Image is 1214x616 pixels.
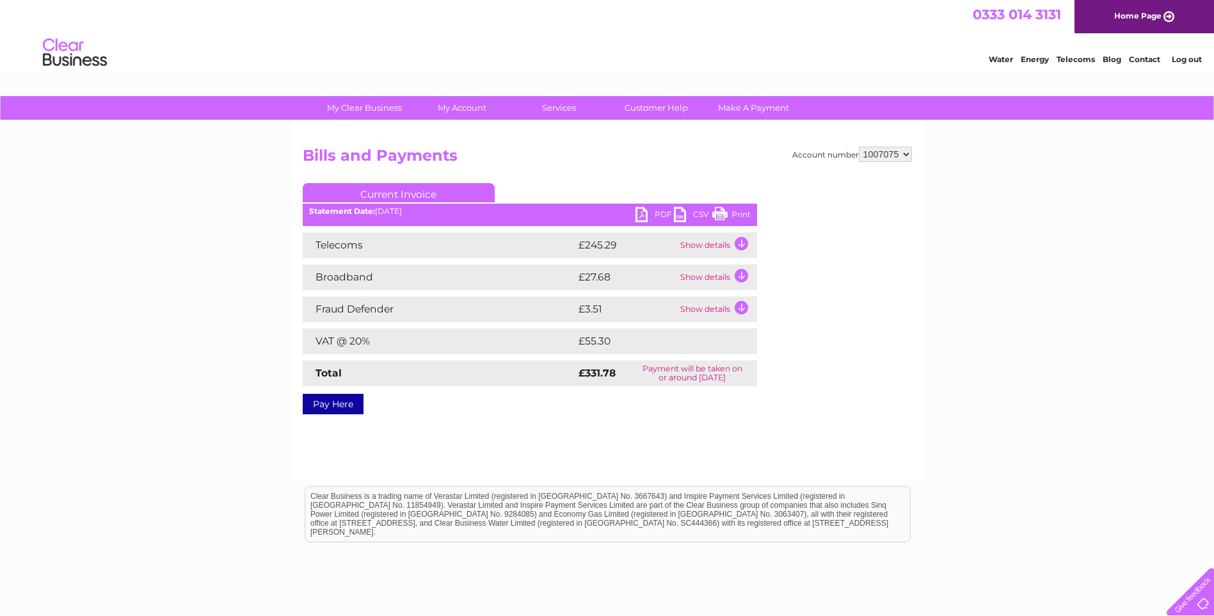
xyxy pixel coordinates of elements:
[315,367,342,379] strong: Total
[506,96,612,120] a: Services
[989,54,1013,64] a: Water
[303,394,363,414] a: Pay Here
[674,207,712,225] a: CSV
[1129,54,1160,64] a: Contact
[635,207,674,225] a: PDF
[309,206,375,216] b: Statement Date:
[712,207,751,225] a: Print
[312,96,417,120] a: My Clear Business
[677,296,757,322] td: Show details
[575,296,677,322] td: £3.51
[303,207,757,216] div: [DATE]
[701,96,806,120] a: Make A Payment
[677,264,757,290] td: Show details
[575,328,731,354] td: £55.30
[409,96,515,120] a: My Account
[305,7,910,62] div: Clear Business is a trading name of Verastar Limited (registered in [GEOGRAPHIC_DATA] No. 3667643...
[792,147,912,162] div: Account number
[579,367,616,379] strong: £331.78
[628,361,756,386] td: Payment will be taken on or around [DATE]
[303,183,495,202] a: Current Invoice
[575,264,677,290] td: £27.68
[1021,54,1049,64] a: Energy
[42,33,108,72] img: logo.png
[303,232,575,258] td: Telecoms
[303,264,575,290] td: Broadband
[677,232,757,258] td: Show details
[303,296,575,322] td: Fraud Defender
[1057,54,1095,64] a: Telecoms
[1103,54,1121,64] a: Blog
[303,328,575,354] td: VAT @ 20%
[575,232,677,258] td: £245.29
[303,147,912,171] h2: Bills and Payments
[973,6,1061,22] a: 0333 014 3131
[603,96,709,120] a: Customer Help
[1172,54,1202,64] a: Log out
